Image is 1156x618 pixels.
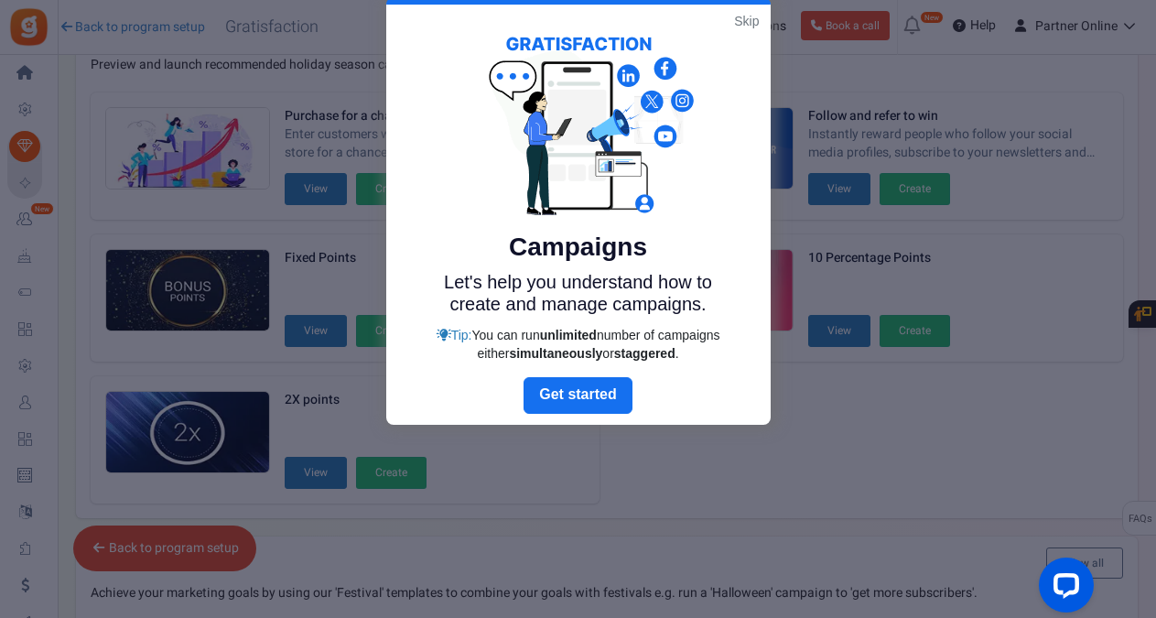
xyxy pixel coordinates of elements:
a: Next [524,377,632,414]
p: Let's help you understand how to create and manage campaigns. [427,271,729,315]
strong: simultaneously [509,346,602,361]
span: You can run number of campaigns either or . [471,328,719,361]
h5: Campaigns [427,233,729,262]
a: Skip [734,12,759,30]
div: Tip: [427,326,729,363]
strong: unlimited [540,328,597,342]
strong: staggered [614,346,675,361]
